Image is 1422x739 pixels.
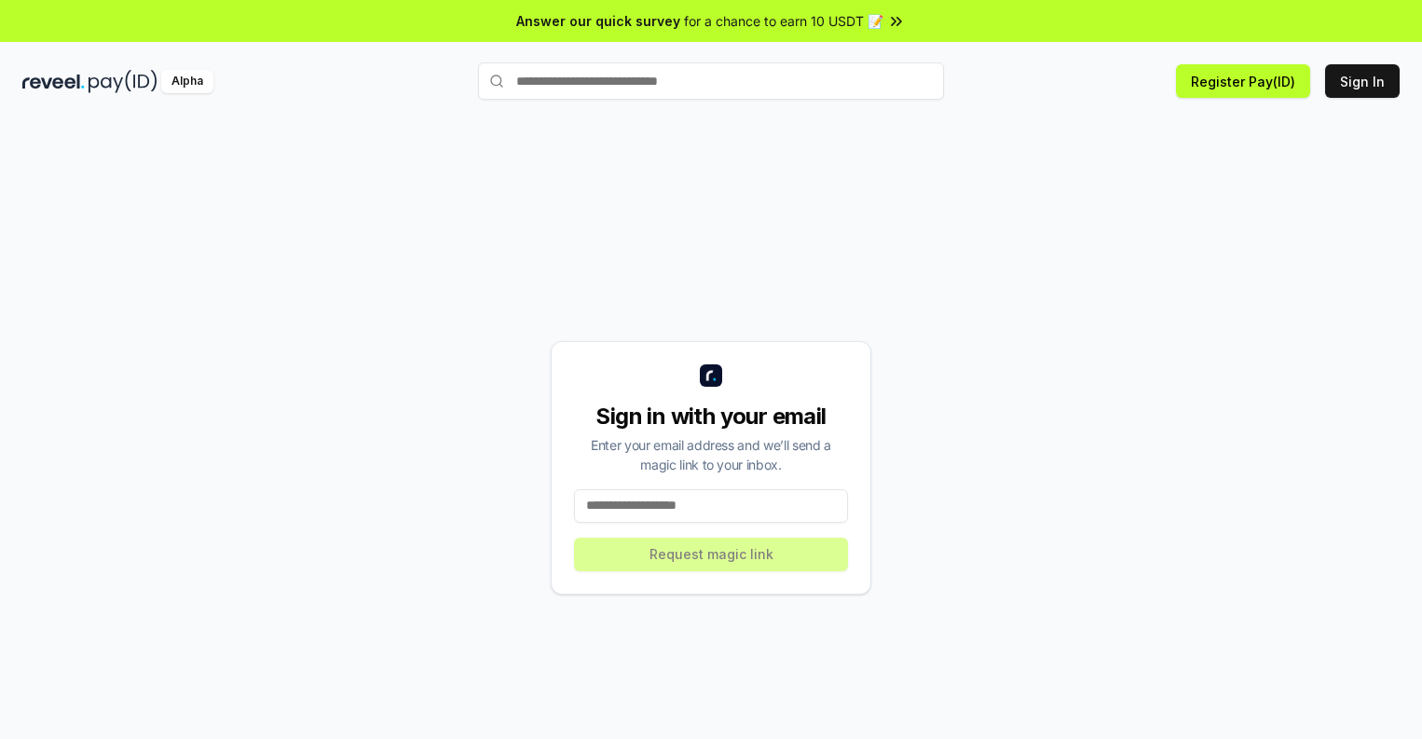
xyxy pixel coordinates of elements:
img: reveel_dark [22,70,85,93]
div: Alpha [161,70,213,93]
span: Answer our quick survey [516,11,680,31]
button: Sign In [1325,64,1400,98]
span: for a chance to earn 10 USDT 📝 [684,11,883,31]
img: logo_small [700,364,722,387]
img: pay_id [89,70,157,93]
div: Enter your email address and we’ll send a magic link to your inbox. [574,435,848,474]
button: Register Pay(ID) [1176,64,1310,98]
div: Sign in with your email [574,402,848,431]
